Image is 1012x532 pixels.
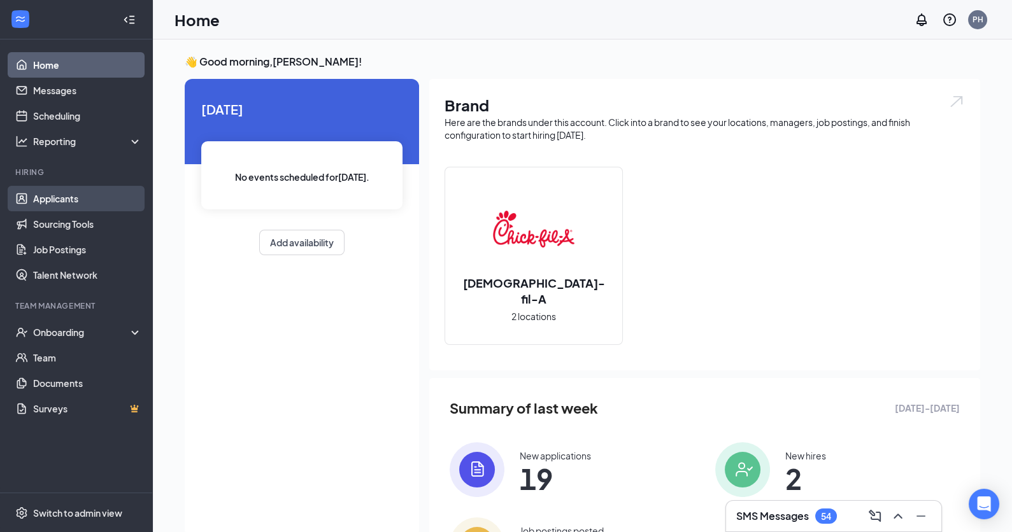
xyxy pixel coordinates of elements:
[445,116,965,141] div: Here are the brands under this account. Click into a brand to see your locations, managers, job p...
[948,94,965,109] img: open.6027fd2a22e1237b5b06.svg
[33,211,142,237] a: Sourcing Tools
[942,12,957,27] svg: QuestionInfo
[865,506,885,526] button: ComposeMessage
[973,14,983,25] div: PH
[15,167,139,178] div: Hiring
[888,506,908,526] button: ChevronUp
[33,326,131,339] div: Onboarding
[235,170,369,184] span: No events scheduled for [DATE] .
[15,326,28,339] svg: UserCheck
[913,508,929,524] svg: Minimize
[715,442,770,497] img: icon
[33,78,142,103] a: Messages
[969,489,999,519] div: Open Intercom Messenger
[450,397,598,419] span: Summary of last week
[493,188,574,270] img: Chick-fil-A
[520,449,591,462] div: New applications
[33,237,142,262] a: Job Postings
[867,508,883,524] svg: ComposeMessage
[175,9,220,31] h1: Home
[785,449,826,462] div: New hires
[15,507,28,519] svg: Settings
[890,508,906,524] svg: ChevronUp
[33,396,142,421] a: SurveysCrown
[15,135,28,148] svg: Analysis
[33,103,142,129] a: Scheduling
[445,275,622,307] h2: [DEMOGRAPHIC_DATA]-fil-A
[445,94,965,116] h1: Brand
[511,309,556,323] span: 2 locations
[185,55,980,69] h3: 👋 Good morning, [PERSON_NAME] !
[33,135,143,148] div: Reporting
[895,401,960,415] span: [DATE] - [DATE]
[33,52,142,78] a: Home
[520,467,591,490] span: 19
[785,467,826,490] span: 2
[33,507,122,519] div: Switch to admin view
[821,511,831,522] div: 54
[450,442,504,497] img: icon
[33,370,142,396] a: Documents
[14,13,27,25] svg: WorkstreamLogo
[914,12,929,27] svg: Notifications
[736,509,809,523] h3: SMS Messages
[123,13,136,26] svg: Collapse
[33,345,142,370] a: Team
[259,230,345,255] button: Add availability
[15,300,139,311] div: Team Management
[33,262,142,288] a: Talent Network
[201,99,403,119] span: [DATE]
[911,506,931,526] button: Minimize
[33,186,142,211] a: Applicants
